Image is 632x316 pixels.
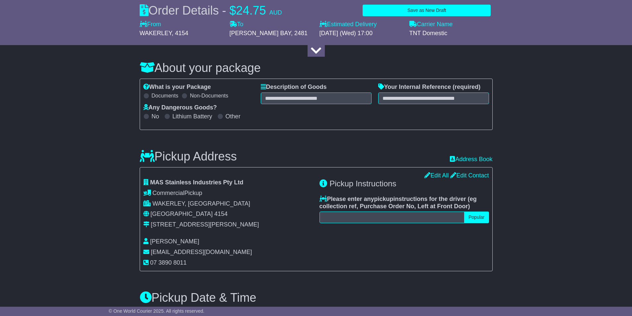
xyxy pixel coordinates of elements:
[150,238,199,245] span: [PERSON_NAME]
[291,30,308,36] span: , 2481
[230,21,244,28] label: To
[109,308,205,314] span: © One World Courier 2025. All rights reserved.
[190,93,228,99] label: Non-Documents
[319,21,403,28] label: Estimated Delivery
[140,30,172,36] span: WAKERLEY
[424,172,449,179] a: Edit All
[153,190,184,196] span: Commercial
[230,4,236,17] span: $
[409,30,493,37] div: TNT Domestic
[319,30,403,37] div: [DATE] (Wed) 17:00
[173,113,212,120] label: Lithium Battery
[378,84,481,91] label: Your Internal Reference (required)
[374,196,393,202] span: pickup
[261,84,327,91] label: Description of Goods
[464,212,489,223] button: Popular
[329,179,396,188] span: Pickup Instructions
[214,211,228,217] span: 4154
[172,30,188,36] span: , 4154
[143,84,211,91] label: What is your Package
[150,259,187,266] span: 07 3890 8011
[150,179,244,186] span: MAS Stainless Industries Pty Ltd
[143,190,313,197] div: Pickup
[140,291,493,304] h3: Pickup Date & Time
[151,249,252,255] span: [EMAIL_ADDRESS][DOMAIN_NAME]
[230,30,291,36] span: [PERSON_NAME] BAY
[319,196,477,210] span: eg collection ref, Purchase Order No, Left at Front Door
[140,61,493,75] h3: About your package
[363,5,491,16] button: Save as New Draft
[153,200,250,207] span: WAKERLEY, [GEOGRAPHIC_DATA]
[152,113,159,120] label: No
[226,113,241,120] label: Other
[143,104,217,111] label: Any Dangerous Goods?
[236,4,266,17] span: 24.75
[140,150,237,163] h3: Pickup Address
[140,3,282,18] div: Order Details -
[140,21,161,28] label: From
[450,172,489,179] a: Edit Contact
[151,211,213,217] span: [GEOGRAPHIC_DATA]
[152,93,178,99] label: Documents
[450,156,492,163] a: Address Book
[269,9,282,16] span: AUD
[319,196,489,210] label: Please enter any instructions for the driver ( )
[151,221,259,228] div: [STREET_ADDRESS][PERSON_NAME]
[409,21,453,28] label: Carrier Name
